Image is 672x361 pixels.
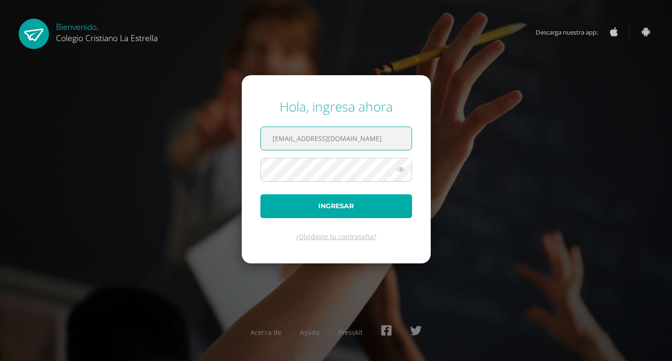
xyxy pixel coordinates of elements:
a: Ayuda [300,328,320,337]
div: Hola, ingresa ahora [260,98,412,115]
div: Bienvenido, [56,19,158,43]
input: Correo electrónico o usuario [261,127,412,150]
a: Acerca de [251,328,281,337]
span: Colegio Cristiano La Estrella [56,32,158,43]
a: ¿Olvidaste tu contraseña? [296,232,376,241]
a: Presskit [338,328,363,337]
span: Descarga nuestra app: [536,23,607,41]
button: Ingresar [260,194,412,218]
